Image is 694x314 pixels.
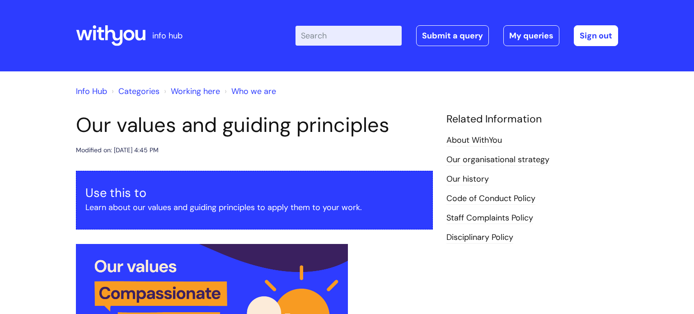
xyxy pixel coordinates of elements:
a: Sign out [574,25,618,46]
a: Our history [446,173,489,185]
a: My queries [503,25,559,46]
li: Who we are [222,84,276,98]
a: Working here [171,86,220,97]
a: Disciplinary Policy [446,232,513,244]
h3: Use this to [85,186,423,200]
a: About WithYou [446,135,502,146]
a: Info Hub [76,86,107,97]
a: Code of Conduct Policy [446,193,535,205]
li: Working here [162,84,220,98]
input: Search [295,26,402,46]
p: info hub [152,28,183,43]
p: Learn about our values and guiding principles to apply them to your work. [85,200,423,215]
a: Who we are [231,86,276,97]
a: Staff Complaints Policy [446,212,533,224]
a: Categories [118,86,159,97]
li: Solution home [109,84,159,98]
div: | - [295,25,618,46]
h1: Our values and guiding principles [76,113,433,137]
a: Our organisational strategy [446,154,549,166]
a: Submit a query [416,25,489,46]
h4: Related Information [446,113,618,126]
div: Modified on: [DATE] 4:45 PM [76,145,159,156]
